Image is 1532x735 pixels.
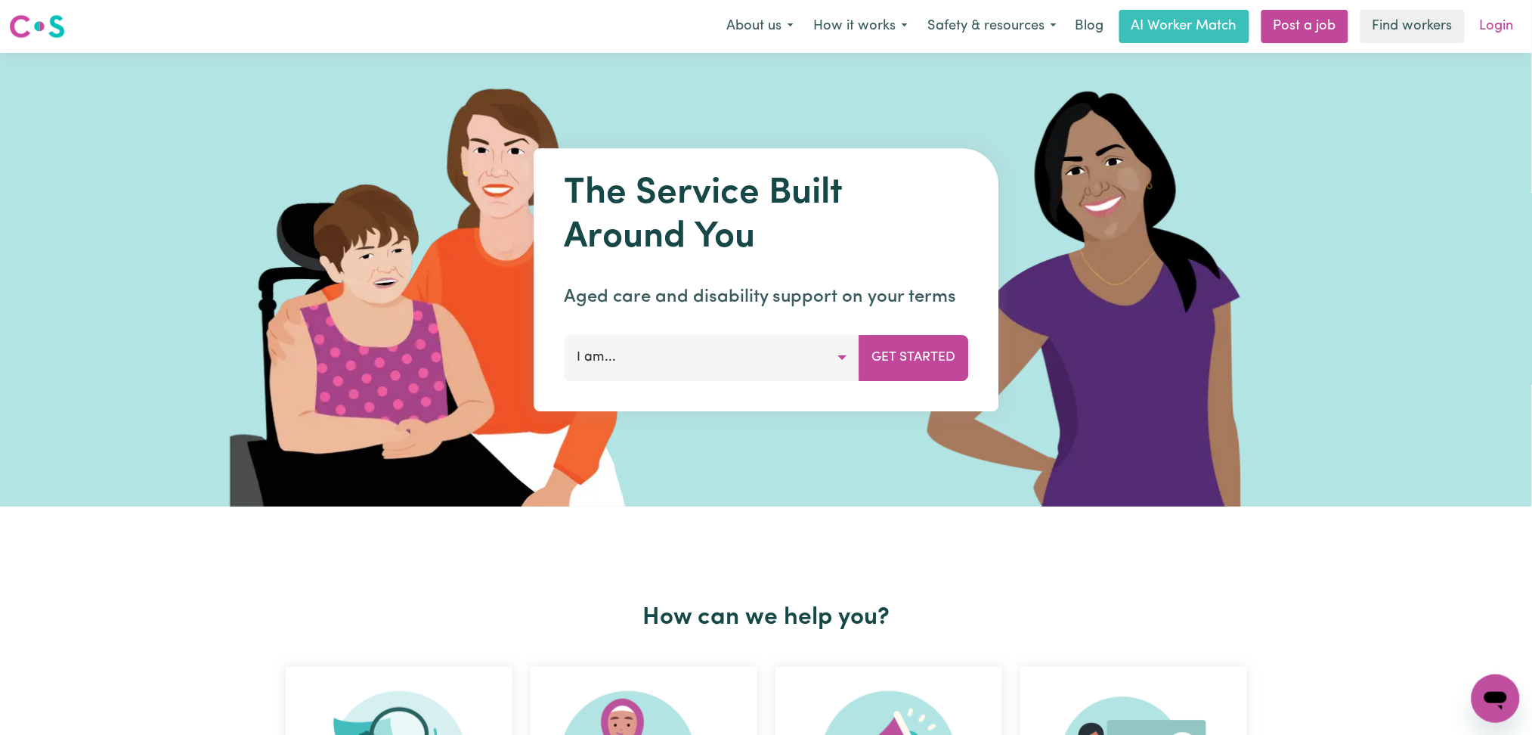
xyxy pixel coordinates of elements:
h1: The Service Built Around You [564,172,968,259]
button: I am... [564,335,859,380]
p: Aged care and disability support on your terms [564,284,968,311]
button: Get Started [859,335,968,380]
a: Careseekers logo [9,9,65,44]
h2: How can we help you? [277,603,1256,632]
button: About us [716,11,803,42]
a: Blog [1066,10,1113,43]
iframe: Button to launch messaging window [1472,675,1520,723]
img: Careseekers logo [9,13,65,40]
a: Post a job [1261,10,1348,43]
a: Find workers [1360,10,1465,43]
button: Safety & resources [918,11,1066,42]
button: How it works [803,11,918,42]
a: AI Worker Match [1119,10,1249,43]
a: Login [1471,10,1523,43]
